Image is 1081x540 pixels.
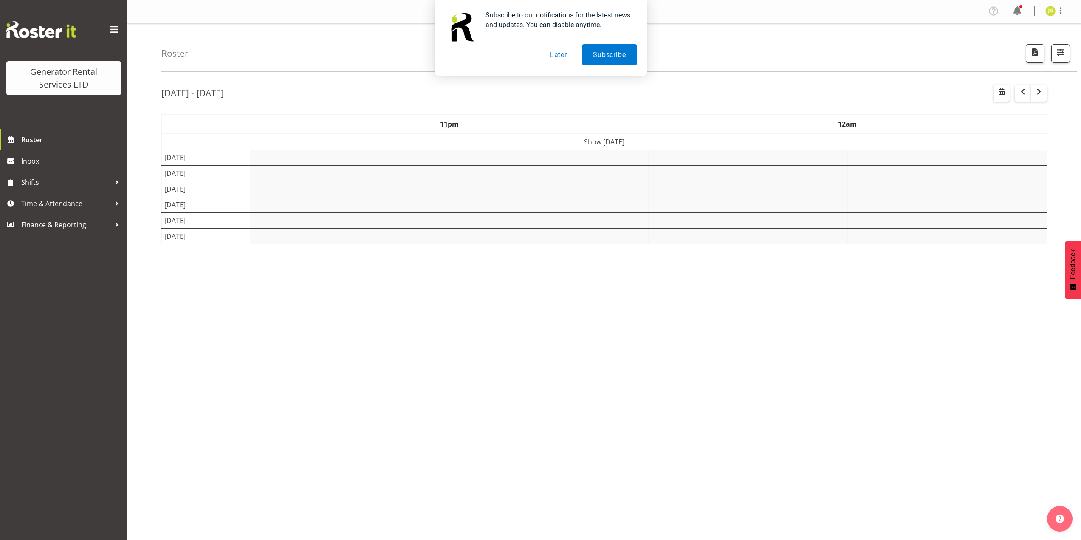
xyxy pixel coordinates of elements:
span: Inbox [21,155,123,167]
td: [DATE] [162,197,250,212]
button: Feedback - Show survey [1065,241,1081,299]
span: Finance & Reporting [21,218,110,231]
th: 12am [649,114,1047,134]
td: [DATE] [162,228,250,244]
th: 11pm [250,114,649,134]
td: [DATE] [162,212,250,228]
span: Shifts [21,176,110,189]
button: Select a specific date within the roster. [994,85,1010,102]
span: Feedback [1069,249,1077,279]
img: notification icon [445,10,479,44]
div: Subscribe to our notifications for the latest news and updates. You can disable anytime. [479,10,637,30]
img: help-xxl-2.png [1056,515,1064,523]
td: Show [DATE] [162,134,1047,150]
td: [DATE] [162,150,250,165]
span: Time & Attendance [21,197,110,210]
div: Generator Rental Services LTD [15,65,113,91]
button: Later [539,44,578,65]
td: [DATE] [162,165,250,181]
td: [DATE] [162,181,250,197]
button: Subscribe [582,44,636,65]
h2: [DATE] - [DATE] [161,88,224,99]
span: Roster [21,133,123,146]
